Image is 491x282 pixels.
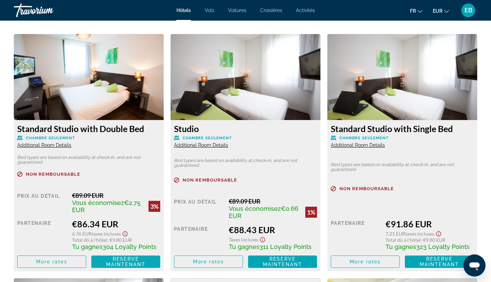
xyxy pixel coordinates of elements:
p: Bed types are based on availability at check-in, and are not guaranteed. [174,158,317,168]
span: Non remboursable [339,186,394,191]
span: Vous économisez [229,205,281,212]
div: Prix au détail [174,197,224,219]
a: Vols [205,8,214,13]
span: fr [410,8,416,14]
span: Additional Room Details [331,142,385,148]
div: €88.43 EUR [229,225,317,235]
div: : €9.80 EUR [386,237,474,243]
button: User Menu [459,3,477,18]
button: Change language [410,6,422,16]
iframe: Bouton de lancement de la fenêtre de messagerie [463,254,485,276]
span: Reserve maintenant [420,256,459,267]
span: €2.75 EUR [72,199,141,214]
span: EUR [433,8,442,14]
span: EB [464,7,472,14]
span: 323 Loyalty Points [416,243,470,250]
a: Activités [296,8,315,13]
p: Bed types are based on availability at check-in, and are not guaranteed. [17,155,160,165]
a: Hôtels [176,8,191,13]
div: Partenaire [331,219,380,250]
span: Additional Room Details [174,142,228,148]
button: More rates [174,256,243,268]
span: Vous économisez [72,199,124,206]
span: More rates [350,259,381,264]
div: €89.09 EUR [72,192,160,199]
span: Reserve maintenant [263,256,302,267]
span: More rates [36,259,68,264]
button: More rates [17,256,86,268]
span: Total dû à l'hôtel [72,237,107,243]
button: Reserve maintenant [248,256,317,268]
a: Travorium [14,1,83,19]
span: 6.76 EUR [72,231,92,237]
div: €89.09 EUR [229,197,317,205]
div: €86.34 EUR [72,219,160,229]
span: Non remboursable [26,172,81,176]
span: Chambre seulement [183,136,232,140]
div: Partenaire [17,219,67,250]
button: Reserve maintenant [91,256,160,268]
span: Chambre seulement [339,136,389,140]
div: €91.86 EUR [386,219,474,229]
span: 304 Loyalty Points [103,243,156,250]
span: Non remboursable [183,178,237,182]
span: More rates [193,259,224,264]
span: Reserve maintenant [106,256,145,267]
button: Change currency [433,6,449,16]
span: Tu gagnes [386,243,416,250]
img: 384db12e-ec18-4f6a-b754-10297879f8ee.jpeg [327,34,477,120]
span: Total dû à l'hôtel [386,237,421,243]
span: €0.66 EUR [229,205,298,219]
span: Taxes incluses [229,237,258,242]
span: 311 Loyalty Points [259,243,311,250]
button: Reserve maintenant [405,256,474,268]
span: Tu gagnes [72,243,103,250]
img: 384db12e-ec18-4f6a-b754-10297879f8ee.jpeg [171,34,320,120]
a: Croisières [260,8,282,13]
a: Voitures [228,8,246,13]
button: Show Taxes and Fees disclaimer [258,235,267,243]
button: Show Taxes and Fees disclaimer [121,229,129,237]
span: Additional Room Details [17,142,71,148]
h3: Standard Studio with Single Bed [331,123,474,134]
img: a5bae1e1-388e-42db-8681-727abafed83d.jpeg [14,34,164,120]
button: Show Taxes and Fees disclaimer [434,229,443,237]
span: Tu gagnes [229,243,259,250]
button: More rates [331,256,400,268]
p: Bed types are based on availability at check-in, and are not guaranteed. [331,162,474,172]
div: Prix au détail [17,192,67,214]
div: 3% [149,201,160,212]
span: Chambre seulement [26,136,75,140]
h3: Standard Studio with Double Bed [17,123,160,134]
div: 1% [305,207,317,218]
span: Taxes incluses [92,231,121,237]
h3: Studio [174,123,317,134]
span: 7.21 EUR [386,231,405,237]
span: Taxes incluses [405,231,434,237]
div: Partenaire [174,225,224,250]
div: : €9.80 EUR [72,237,160,243]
